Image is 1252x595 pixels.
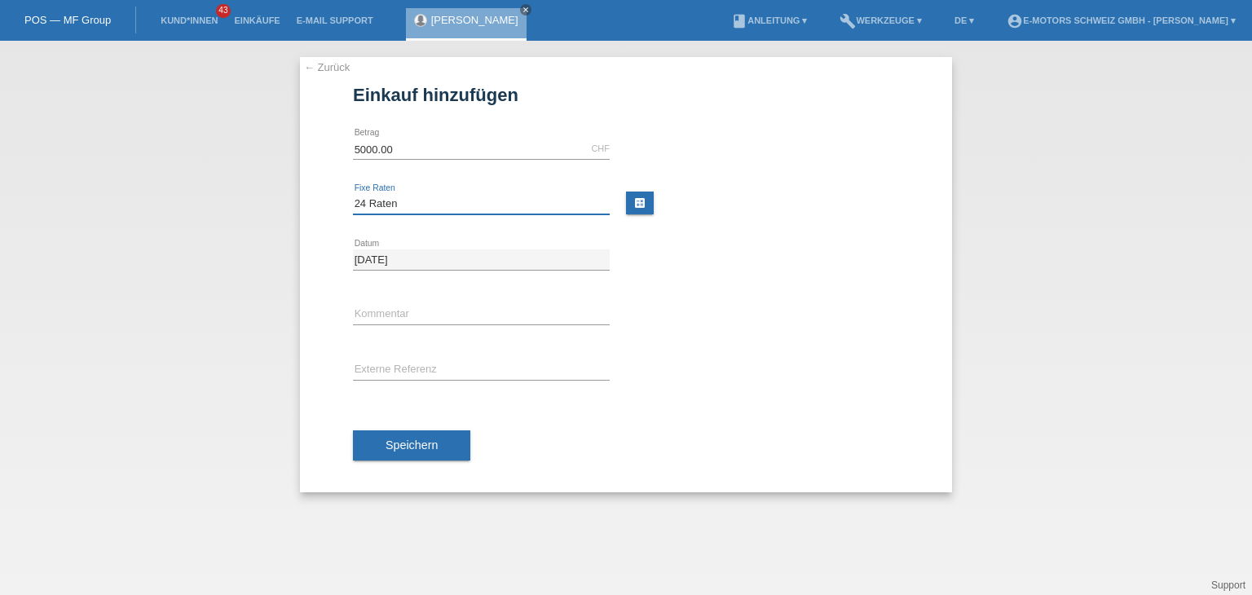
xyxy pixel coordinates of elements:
[946,15,982,25] a: DE ▾
[723,15,815,25] a: bookAnleitung ▾
[831,15,930,25] a: buildWerkzeuge ▾
[1007,13,1023,29] i: account_circle
[520,4,531,15] a: close
[431,14,518,26] a: [PERSON_NAME]
[591,143,610,153] div: CHF
[731,13,747,29] i: book
[24,14,111,26] a: POS — MF Group
[353,430,470,461] button: Speichern
[289,15,381,25] a: E-Mail Support
[152,15,226,25] a: Kund*innen
[840,13,856,29] i: build
[626,192,654,214] a: calculate
[522,6,530,14] i: close
[353,85,899,105] h1: Einkauf hinzufügen
[1211,580,1245,591] a: Support
[386,439,438,452] span: Speichern
[304,61,350,73] a: ← Zurück
[216,4,231,18] span: 43
[633,196,646,209] i: calculate
[226,15,288,25] a: Einkäufe
[999,15,1244,25] a: account_circleE-Motors Schweiz GmbH - [PERSON_NAME] ▾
